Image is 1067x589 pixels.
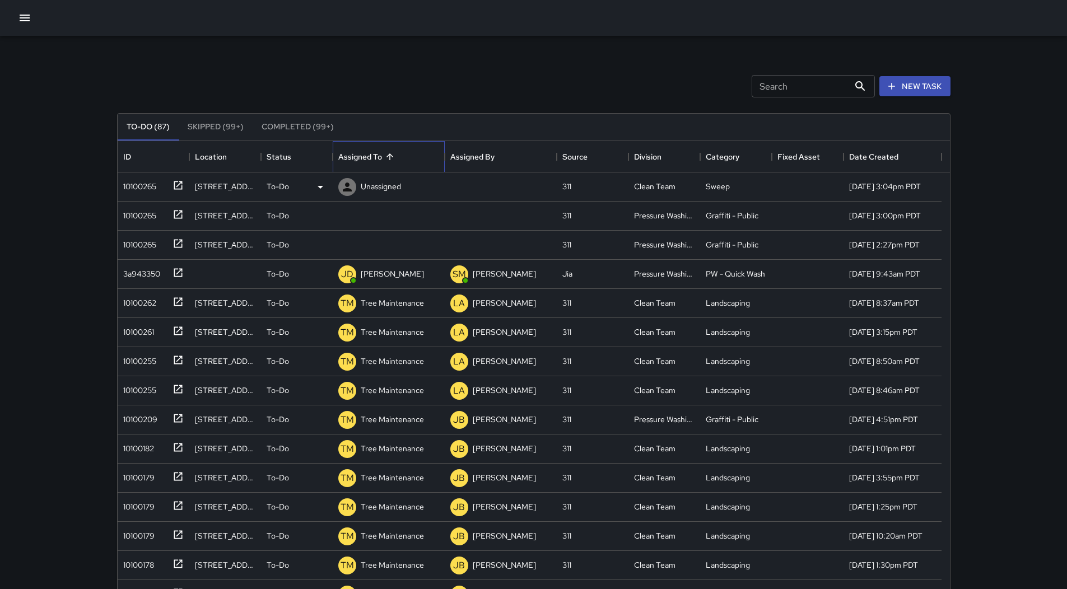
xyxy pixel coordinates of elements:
p: [PERSON_NAME] [361,268,424,279]
div: Sweep [706,181,730,192]
p: [PERSON_NAME] [473,530,536,541]
div: 311 [562,472,571,483]
p: [PERSON_NAME] [473,443,536,454]
div: Fixed Asset [772,141,844,172]
p: Tree Maintenance [361,356,424,367]
div: 311 [562,530,571,541]
div: 501 Van Ness Avenue [195,559,255,571]
div: Graffiti - Public [706,239,758,250]
button: New Task [879,76,950,97]
div: ID [118,141,189,172]
div: Category [706,141,739,172]
p: Tree Maintenance [361,385,424,396]
div: 311 [562,326,571,338]
p: TM [341,530,354,543]
p: TM [341,384,354,398]
div: 311 [562,559,571,571]
div: 90 McAllister Street [195,530,255,541]
div: Division [628,141,700,172]
div: 66 Grove Street [195,414,255,425]
p: Tree Maintenance [361,414,424,425]
p: LA [453,384,465,398]
p: To-Do [267,326,289,338]
p: To-Do [267,472,289,483]
p: JB [453,530,465,543]
div: Location [189,141,261,172]
div: Category [700,141,772,172]
p: Tree Maintenance [361,297,424,308]
div: Clean Team [634,443,675,454]
div: Clean Team [634,472,675,483]
div: 10100261 [119,322,154,338]
button: Sort [382,149,398,165]
div: Graffiti - Public [706,210,758,221]
p: TM [341,471,354,485]
div: Clean Team [634,385,675,396]
div: 4/19/2025, 1:25pm PDT [849,501,917,512]
div: Clean Team [634,501,675,512]
div: 43 11th Street [195,239,255,250]
p: [PERSON_NAME] [473,501,536,512]
div: Clean Team [634,297,675,308]
div: 4/19/2025, 3:55pm PDT [849,472,920,483]
div: Landscaping [706,559,750,571]
div: 311 [562,501,571,512]
div: Fixed Asset [777,141,820,172]
div: Date Created [849,141,898,172]
div: 10100179 [119,468,155,483]
p: [PERSON_NAME] [473,326,536,338]
div: 38 Rose Street [195,356,255,367]
div: 10100178 [119,555,154,571]
p: LA [453,297,465,310]
p: LA [453,355,465,368]
div: 9/5/2025, 8:46am PDT [849,385,920,396]
div: PW - Quick Wash [706,268,765,279]
p: Tree Maintenance [361,472,424,483]
div: Status [267,141,291,172]
div: 4/25/2025, 1:01pm PDT [849,443,916,454]
div: 1515 Market Street [195,501,255,512]
div: 10100179 [119,497,155,512]
div: Assigned To [333,141,445,172]
div: Graffiti - Public [706,414,758,425]
div: ID [123,141,131,172]
div: Landscaping [706,472,750,483]
div: 10100255 [119,380,156,396]
div: Location [195,141,227,172]
p: [PERSON_NAME] [473,559,536,571]
p: Tree Maintenance [361,443,424,454]
p: TM [341,501,354,514]
div: Assigned To [338,141,382,172]
div: 9/22/2025, 9:43am PDT [849,268,920,279]
div: 9/15/2025, 3:15pm PDT [849,326,917,338]
p: SM [453,268,466,281]
p: JD [341,268,353,281]
div: 311 [562,239,571,250]
p: TM [341,413,354,427]
div: 9/22/2025, 3:04pm PDT [849,181,921,192]
div: 311 [562,297,571,308]
div: 9/22/2025, 2:27pm PDT [849,239,920,250]
p: TM [341,559,354,572]
p: Tree Maintenance [361,530,424,541]
p: To-Do [267,356,289,367]
p: TM [341,297,354,310]
p: [PERSON_NAME] [473,472,536,483]
p: To-Do [267,268,289,279]
div: Source [557,141,628,172]
p: [PERSON_NAME] [473,297,536,308]
div: Landscaping [706,443,750,454]
div: 9/16/2025, 8:37am PDT [849,297,919,308]
p: [PERSON_NAME] [473,414,536,425]
div: 4/18/2025, 1:30pm PDT [849,559,918,571]
div: Division [634,141,661,172]
div: 4/19/2025, 10:20am PDT [849,530,922,541]
div: Landscaping [706,530,750,541]
p: JB [453,501,465,514]
p: To-Do [267,210,289,221]
div: 311 [562,443,571,454]
div: 10100182 [119,438,154,454]
p: To-Do [267,385,289,396]
p: Tree Maintenance [361,501,424,512]
div: Assigned By [450,141,495,172]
